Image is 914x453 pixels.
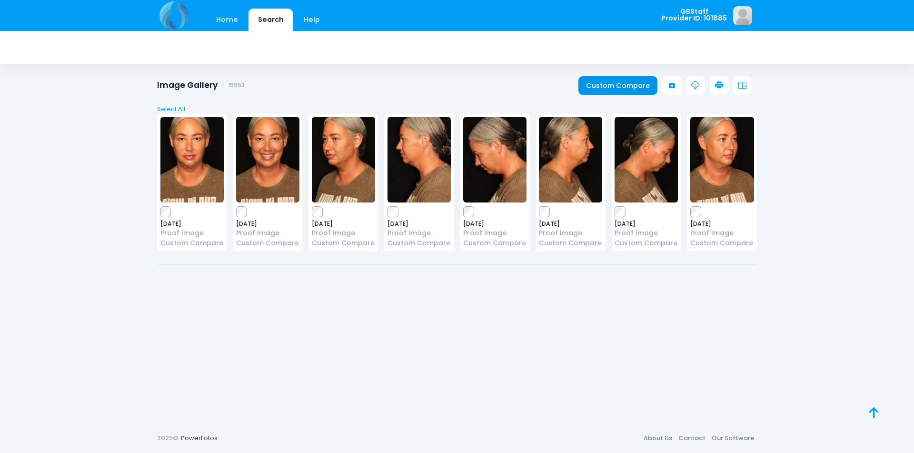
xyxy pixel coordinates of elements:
a: Help [295,9,329,31]
span: 2025© [157,434,178,443]
a: Custom Compare [160,238,224,248]
img: image [733,6,752,25]
span: [DATE] [236,221,299,227]
a: Custom Compare [539,238,602,248]
a: Select All [154,105,760,114]
a: Home [207,9,247,31]
span: [DATE] [387,221,451,227]
a: Custom Compare [615,238,678,248]
img: image [236,117,299,202]
a: Proof Image [539,228,602,238]
img: image [690,117,754,202]
span: [DATE] [312,221,375,227]
img: image [312,117,375,202]
a: Proof Image [160,228,224,238]
a: Custom Compare [463,238,527,248]
span: GBStaff Provider ID: 101885 [661,8,727,22]
small: 19953 [228,82,245,89]
a: Our Software [708,430,757,447]
a: Search [248,9,293,31]
img: image [539,117,602,202]
span: [DATE] [690,221,754,227]
a: Custom Compare [312,238,375,248]
span: [DATE] [539,221,602,227]
a: Proof Image [387,228,451,238]
a: Custom Compare [387,238,451,248]
a: Proof Image [236,228,299,238]
span: [DATE] [463,221,527,227]
a: Proof Image [615,228,678,238]
a: Proof Image [463,228,527,238]
img: image [463,117,527,202]
img: image [387,117,451,202]
a: Contact [675,430,708,447]
a: PowerFotos [181,434,218,443]
h1: Image Gallery [157,80,245,90]
a: Custom Compare [578,76,658,95]
a: Custom Compare [690,238,754,248]
span: [DATE] [160,221,224,227]
span: [DATE] [615,221,678,227]
a: About Us [640,430,675,447]
a: Proof Image [690,228,754,238]
a: Proof Image [312,228,375,238]
img: image [160,117,224,202]
img: image [615,117,678,202]
a: Custom Compare [236,238,299,248]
